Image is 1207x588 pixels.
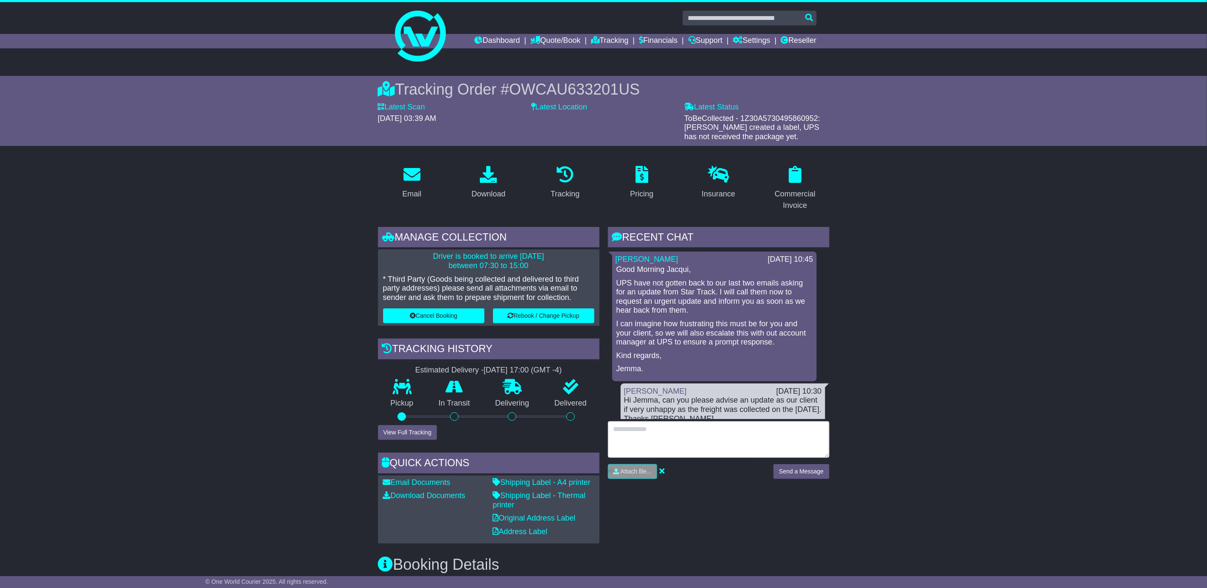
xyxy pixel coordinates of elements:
label: Latest Scan [378,103,425,112]
a: [PERSON_NAME] [616,255,678,263]
span: OWCAU633201US [509,81,640,98]
label: Latest Location [531,103,587,112]
a: Settings [733,34,770,48]
a: Address Label [493,527,548,536]
a: Email [397,163,427,203]
p: Jemma. [616,364,812,374]
a: Download Documents [383,491,465,500]
p: I can imagine how frustrating this must be for you and your client, so we will also escalate this... [616,319,812,347]
h3: Booking Details [378,556,829,573]
p: Good Morning Jacqui, [616,265,812,274]
p: Delivered [542,399,599,408]
div: Download [471,188,505,200]
div: Tracking Order # [378,80,829,98]
button: Rebook / Change Pickup [493,308,594,323]
div: Tracking [551,188,580,200]
a: Download [466,163,511,203]
div: Quick Actions [378,453,599,476]
p: In Transit [426,399,483,408]
div: Email [402,188,421,200]
a: Insurance [696,163,741,203]
div: [DATE] 10:30 [776,387,822,396]
p: * Third Party (Goods being collected and delivered to third party addresses) please send all atta... [383,275,594,302]
p: Pickup [378,399,426,408]
span: ToBeCollected - 1Z30A5730495860952: [PERSON_NAME] created a label, UPS has not received the packa... [684,114,820,141]
div: [DATE] 17:00 (GMT -4) [484,366,562,375]
p: Driver is booked to arrive [DATE] between 07:30 to 15:00 [383,252,594,270]
div: Pricing [630,188,653,200]
p: Kind regards, [616,351,812,361]
button: View Full Tracking [378,425,437,440]
a: Original Address Label [493,514,576,522]
button: Cancel Booking [383,308,484,323]
span: [DATE] 03:39 AM [378,114,437,123]
a: [PERSON_NAME] [624,387,687,395]
a: Reseller [781,34,816,48]
a: Tracking [545,163,585,203]
button: Send a Message [773,464,829,479]
a: Email Documents [383,478,451,487]
a: Support [688,34,723,48]
div: Hi Jemma, can you please advise an update as our client if very unhappy as the freight was collec... [624,396,822,423]
div: Estimated Delivery - [378,366,599,375]
a: Shipping Label - Thermal printer [493,491,586,509]
a: Pricing [625,163,659,203]
div: Commercial Invoice [767,188,824,211]
a: Shipping Label - A4 printer [493,478,591,487]
div: Tracking history [378,339,599,361]
p: UPS have not gotten back to our last two emails asking for an update from Star Track. I will call... [616,279,812,315]
a: Dashboard [475,34,520,48]
div: RECENT CHAT [608,227,829,250]
span: © One World Courier 2025. All rights reserved. [205,578,328,585]
div: Insurance [702,188,735,200]
label: Latest Status [684,103,739,112]
a: Quote/Book [530,34,580,48]
p: Delivering [483,399,542,408]
a: Financials [639,34,678,48]
a: Commercial Invoice [761,163,829,214]
a: Tracking [591,34,628,48]
div: [DATE] 10:45 [768,255,813,264]
div: Manage collection [378,227,599,250]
